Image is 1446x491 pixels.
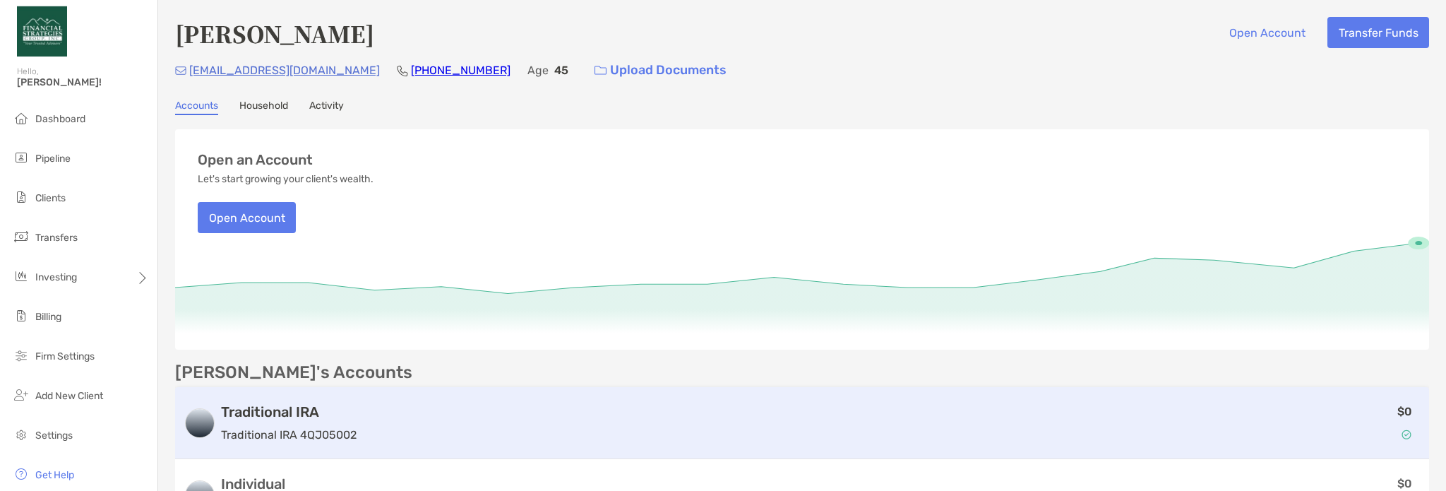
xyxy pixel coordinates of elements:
img: Zoe Logo [17,6,67,57]
img: Email Icon [175,66,186,75]
span: Add New Client [35,390,103,402]
button: Open Account [1218,17,1316,48]
img: billing icon [13,307,30,324]
h3: Traditional IRA [221,403,357,420]
h4: [PERSON_NAME] [175,17,374,49]
img: Phone Icon [397,65,408,76]
img: investing icon [13,268,30,285]
span: Get Help [35,469,74,481]
a: Accounts [175,100,218,115]
img: get-help icon [13,466,30,483]
img: firm-settings icon [13,347,30,364]
img: Account Status icon [1402,430,1411,439]
img: pipeline icon [13,149,30,166]
img: add_new_client icon [13,386,30,403]
span: Firm Settings [35,350,95,362]
button: Transfer Funds [1327,17,1429,48]
span: Clients [35,192,66,204]
p: Traditional IRA 4QJ05002 [221,426,357,444]
span: [PERSON_NAME]! [17,76,149,88]
img: transfers icon [13,228,30,245]
button: Open Account [198,202,296,233]
a: Activity [309,100,344,115]
span: Billing [35,311,61,323]
img: clients icon [13,189,30,206]
a: Household [239,100,288,115]
p: [EMAIL_ADDRESS][DOMAIN_NAME] [189,61,380,79]
span: Dashboard [35,113,85,125]
img: logo account [186,409,214,437]
span: Investing [35,271,77,283]
h3: Open an Account [198,152,313,168]
a: [PHONE_NUMBER] [411,64,510,77]
p: 45 [554,61,568,79]
p: [PERSON_NAME]'s Accounts [175,364,412,381]
p: Age [527,61,549,79]
img: dashboard icon [13,110,30,126]
p: $0 [1397,403,1412,420]
img: button icon [594,66,607,76]
span: Settings [35,430,73,442]
span: Transfers [35,232,78,244]
span: Pipeline [35,153,71,165]
a: Upload Documents [585,55,736,85]
img: settings icon [13,426,30,443]
p: Let's start growing your client's wealth. [198,174,374,185]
